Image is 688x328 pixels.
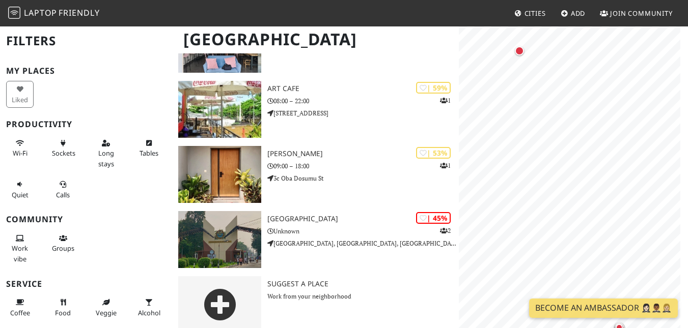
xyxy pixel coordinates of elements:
button: Long stays [92,135,120,172]
h3: My Places [6,66,166,76]
img: LaptopFriendly [8,7,20,19]
span: Coffee [10,308,30,317]
span: Long stays [98,148,114,168]
h1: [GEOGRAPHIC_DATA] [175,25,457,53]
p: 1 [440,161,451,170]
div: | 53% [416,147,451,159]
button: Sockets [49,135,76,162]
p: [GEOGRAPHIC_DATA], [GEOGRAPHIC_DATA], [GEOGRAPHIC_DATA] [267,238,458,248]
span: Friendly [59,7,99,18]
button: Coffee [6,294,34,321]
button: Tables [135,135,162,162]
div: Map marker [513,44,526,57]
p: Unknown [267,226,458,236]
a: Ouida | 53% 1 [PERSON_NAME] 09:00 – 18:00 3c Oba Dosumu St [172,146,459,203]
div: | 45% [416,212,451,224]
img: Ouida [178,146,262,203]
button: Alcohol [135,294,162,321]
span: Alcohol [138,308,160,317]
button: Groups [49,230,76,257]
p: 3c Oba Dosumu St [267,173,458,183]
a: Cities [510,4,550,22]
img: University of Lagos [178,211,262,268]
span: Stable Wi-Fi [13,148,27,158]
span: People working [12,244,28,263]
h3: ART CAFE [267,84,458,93]
h3: Productivity [6,120,166,129]
p: 2 [440,226,451,235]
img: ART CAFE [178,81,262,138]
h3: Service [6,279,166,289]
div: | 59% [416,82,451,94]
p: 1 [440,96,451,105]
h3: [GEOGRAPHIC_DATA] [267,215,458,223]
button: Veggie [92,294,120,321]
span: Work-friendly tables [140,148,158,158]
button: Wi-Fi [6,135,34,162]
h3: [PERSON_NAME] [267,150,458,158]
span: Veggie [96,308,117,317]
a: Become an Ambassador 🤵🏻‍♀️🤵🏾‍♂️🤵🏼‍♀️ [529,299,678,318]
p: 09:00 – 18:00 [267,161,458,171]
button: Food [49,294,76,321]
button: Work vibe [6,230,34,267]
span: Video/audio calls [56,190,70,199]
button: Quiet [6,176,34,203]
button: Calls [49,176,76,203]
span: Laptop [24,7,57,18]
a: ART CAFE | 59% 1 ART CAFE 08:00 – 22:00 [STREET_ADDRESS] [172,81,459,138]
h2: Filters [6,25,166,56]
span: Join Community [610,9,673,18]
p: [STREET_ADDRESS] [267,108,458,118]
span: Food [55,308,71,317]
span: Power sockets [52,148,75,158]
a: University of Lagos | 45% 2 [GEOGRAPHIC_DATA] Unknown [GEOGRAPHIC_DATA], [GEOGRAPHIC_DATA], [GEOG... [172,211,459,268]
a: Join Community [596,4,677,22]
p: 08:00 – 22:00 [267,96,458,106]
span: Add [571,9,586,18]
span: Group tables [52,244,74,253]
p: Work from your neighborhood [267,291,458,301]
h3: Suggest a Place [267,280,458,288]
span: Cities [525,9,546,18]
a: LaptopFriendly LaptopFriendly [8,5,100,22]
span: Quiet [12,190,29,199]
a: Add [557,4,590,22]
h3: Community [6,215,166,224]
